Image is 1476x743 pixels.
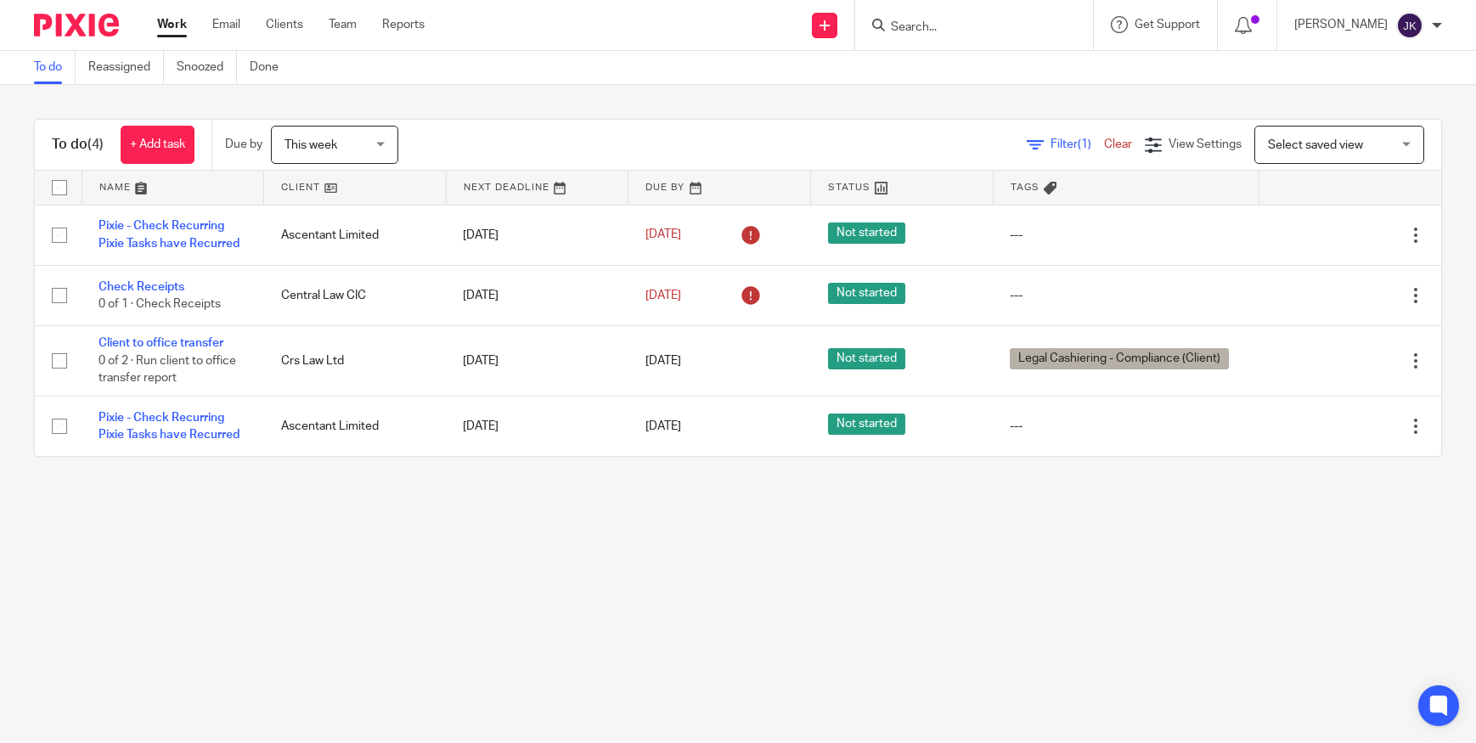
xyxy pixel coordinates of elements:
[1010,418,1242,435] div: ---
[34,51,76,84] a: To do
[266,16,303,33] a: Clients
[88,51,164,84] a: Reassigned
[157,16,187,33] a: Work
[1104,138,1132,150] a: Clear
[1051,138,1104,150] span: Filter
[264,396,447,456] td: Ascentant Limited
[121,126,194,164] a: + Add task
[99,355,236,385] span: 0 of 2 · Run client to office transfer report
[225,136,262,153] p: Due by
[1010,348,1229,369] span: Legal Cashiering - Compliance (Client)
[1396,12,1423,39] img: svg%3E
[828,414,905,435] span: Not started
[446,396,628,456] td: [DATE]
[99,220,239,249] a: Pixie - Check Recurring Pixie Tasks have Recurred
[212,16,240,33] a: Email
[828,222,905,244] span: Not started
[99,412,239,441] a: Pixie - Check Recurring Pixie Tasks have Recurred
[99,298,221,310] span: 0 of 1 · Check Receipts
[99,281,184,293] a: Check Receipts
[329,16,357,33] a: Team
[1010,227,1242,244] div: ---
[1135,19,1200,31] span: Get Support
[1010,287,1242,304] div: ---
[264,265,447,325] td: Central Law CIC
[1078,138,1091,150] span: (1)
[52,136,104,154] h1: To do
[382,16,425,33] a: Reports
[1169,138,1242,150] span: View Settings
[889,20,1042,36] input: Search
[87,138,104,151] span: (4)
[264,205,447,265] td: Ascentant Limited
[250,51,291,84] a: Done
[1011,183,1039,192] span: Tags
[828,283,905,304] span: Not started
[99,337,223,349] a: Client to office transfer
[1294,16,1388,33] p: [PERSON_NAME]
[1268,139,1363,151] span: Select saved view
[446,265,628,325] td: [DATE]
[446,205,628,265] td: [DATE]
[177,51,237,84] a: Snoozed
[264,326,447,396] td: Crs Law Ltd
[645,355,681,367] span: [DATE]
[645,229,681,241] span: [DATE]
[34,14,119,37] img: Pixie
[645,290,681,301] span: [DATE]
[645,420,681,432] span: [DATE]
[828,348,905,369] span: Not started
[284,139,337,151] span: This week
[446,326,628,396] td: [DATE]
